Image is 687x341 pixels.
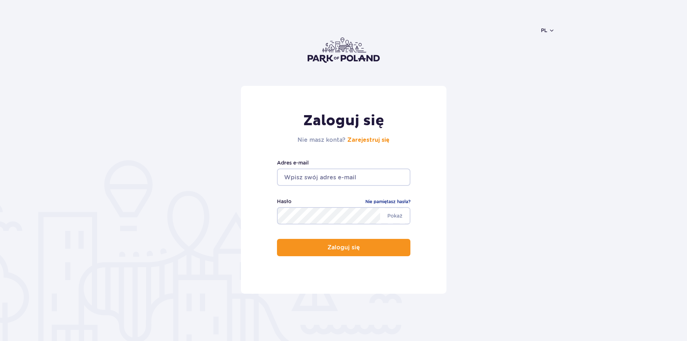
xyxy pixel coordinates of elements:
[277,159,410,167] label: Adres e-mail
[298,112,389,130] h1: Zaloguj się
[308,38,380,63] img: Park of Poland logo
[277,197,291,205] label: Hasło
[365,198,410,205] a: Nie pamiętasz hasła?
[298,136,389,144] h2: Nie masz konta?
[347,137,389,143] a: Zarejestruj się
[380,208,410,223] span: Pokaż
[277,169,410,186] input: Wpisz swój adres e-mail
[277,239,410,256] button: Zaloguj się
[541,27,555,34] button: pl
[327,244,360,251] p: Zaloguj się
